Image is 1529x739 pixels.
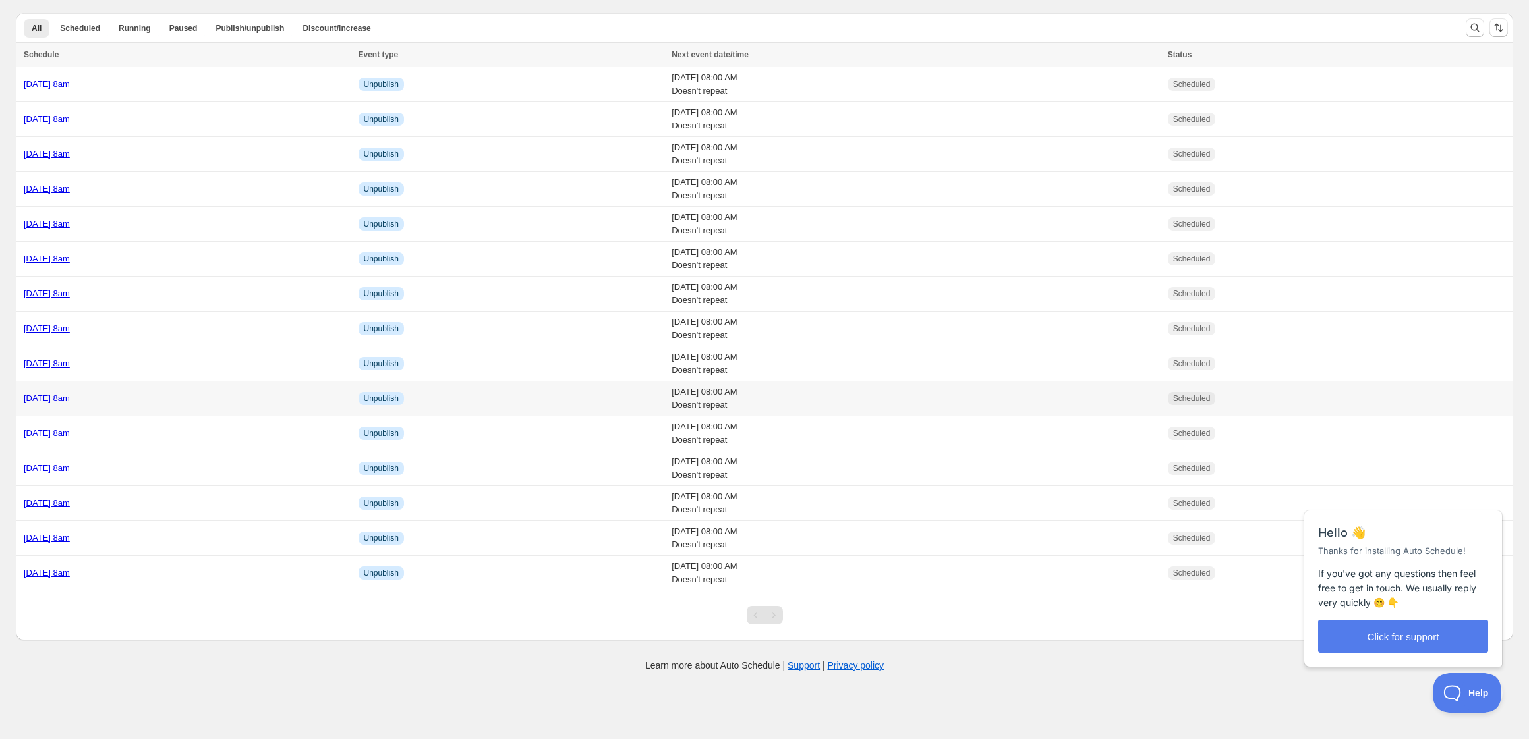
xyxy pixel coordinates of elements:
td: [DATE] 08:00 AM Doesn't repeat [668,242,1163,277]
td: [DATE] 08:00 AM Doesn't repeat [668,381,1163,416]
span: Unpublish [364,114,399,124]
span: Unpublish [364,79,399,90]
span: Unpublish [364,149,399,159]
td: [DATE] 08:00 AM Doesn't repeat [668,416,1163,451]
td: [DATE] 08:00 AM Doesn't repeat [668,556,1163,591]
span: Unpublish [364,219,399,229]
span: Discount/increase [303,23,370,34]
span: Scheduled [1173,219,1211,229]
a: [DATE] 8am [24,254,70,263]
span: Scheduled [1173,288,1211,299]
span: Unpublish [364,393,399,404]
td: [DATE] 08:00 AM Doesn't repeat [668,521,1163,556]
td: [DATE] 08:00 AM Doesn't repeat [668,172,1163,207]
a: [DATE] 8am [24,533,70,543]
td: [DATE] 08:00 AM Doesn't repeat [668,312,1163,346]
span: Unpublish [364,288,399,299]
td: [DATE] 08:00 AM Doesn't repeat [668,346,1163,381]
span: Scheduled [1173,184,1211,194]
span: Scheduled [1173,428,1211,439]
span: Scheduled [1173,79,1211,90]
span: Scheduled [1173,254,1211,264]
a: [DATE] 8am [24,393,70,403]
td: [DATE] 08:00 AM Doesn't repeat [668,67,1163,102]
a: [DATE] 8am [24,498,70,508]
span: Scheduled [1173,323,1211,334]
p: Learn more about Auto Schedule | | [645,659,884,672]
span: Scheduled [60,23,100,34]
span: Scheduled [1173,533,1211,543]
a: [DATE] 8am [24,428,70,438]
span: All [32,23,42,34]
span: Running [119,23,151,34]
button: Sort the results [1489,18,1508,37]
a: [DATE] 8am [24,323,70,333]
span: Unpublish [364,323,399,334]
button: Search and filter results [1466,18,1484,37]
a: [DATE] 8am [24,568,70,578]
span: Scheduled [1173,568,1211,578]
span: Scheduled [1173,463,1211,474]
a: Privacy policy [828,660,884,671]
span: Paused [169,23,198,34]
span: Scheduled [1173,358,1211,369]
span: Scheduled [1173,149,1211,159]
td: [DATE] 08:00 AM Doesn't repeat [668,207,1163,242]
span: Scheduled [1173,393,1211,404]
span: Publish/unpublish [216,23,284,34]
a: [DATE] 8am [24,184,70,194]
span: Next event date/time [672,50,749,59]
span: Event type [359,50,399,59]
nav: Pagination [747,606,783,624]
td: [DATE] 08:00 AM Doesn't repeat [668,137,1163,172]
span: Status [1168,50,1192,59]
span: Unpublish [364,358,399,369]
a: [DATE] 8am [24,463,70,473]
span: Unpublish [364,498,399,508]
span: Schedule [24,50,59,59]
span: Unpublish [364,533,399,543]
td: [DATE] 08:00 AM Doesn't repeat [668,486,1163,521]
span: Unpublish [364,428,399,439]
a: [DATE] 8am [24,114,70,124]
iframe: Help Scout Beacon - Messages and Notifications [1298,478,1510,673]
a: [DATE] 8am [24,288,70,298]
span: Unpublish [364,254,399,264]
span: Scheduled [1173,114,1211,124]
a: [DATE] 8am [24,219,70,229]
a: [DATE] 8am [24,79,70,89]
span: Scheduled [1173,498,1211,508]
td: [DATE] 08:00 AM Doesn't repeat [668,451,1163,486]
span: Unpublish [364,184,399,194]
a: Support [788,660,820,671]
span: Unpublish [364,463,399,474]
td: [DATE] 08:00 AM Doesn't repeat [668,277,1163,312]
a: [DATE] 8am [24,149,70,159]
a: [DATE] 8am [24,358,70,368]
td: [DATE] 08:00 AM Doesn't repeat [668,102,1163,137]
span: Unpublish [364,568,399,578]
iframe: Help Scout Beacon - Open [1433,673,1503,713]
